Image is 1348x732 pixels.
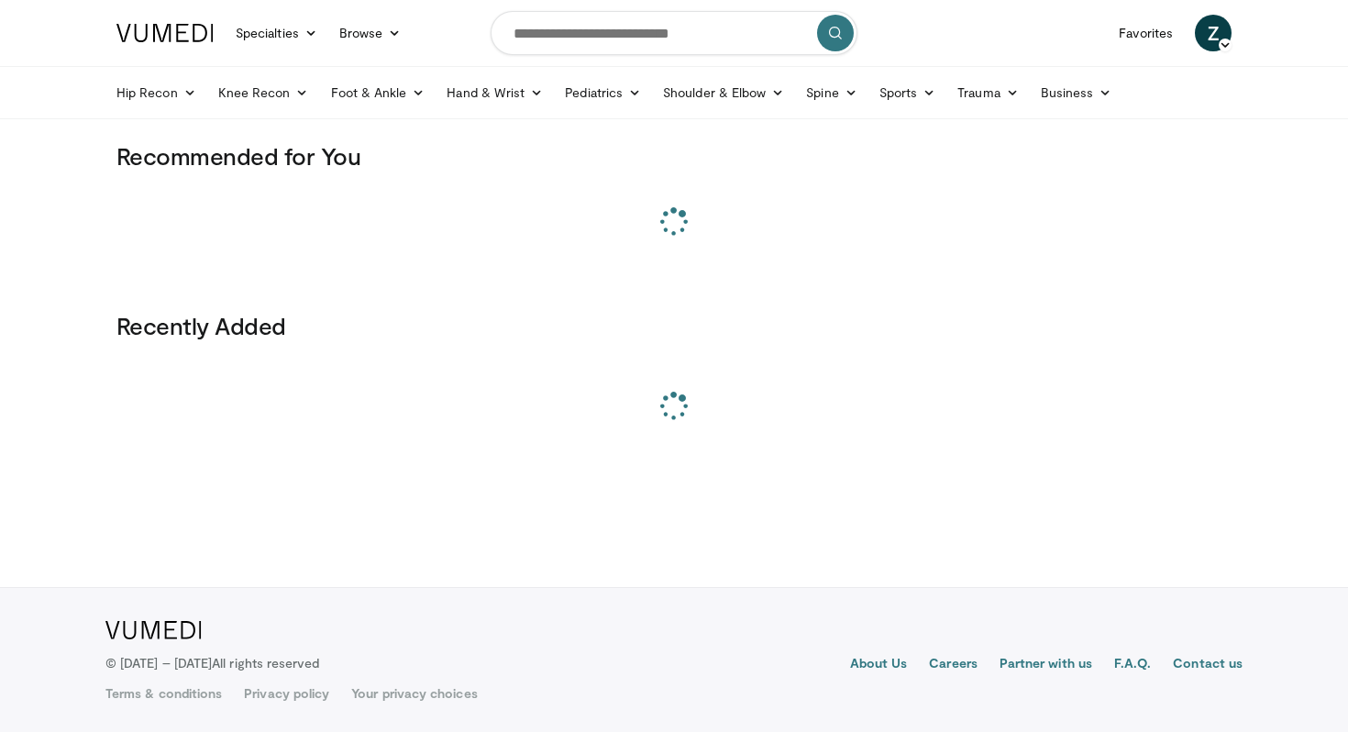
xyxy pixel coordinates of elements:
[244,684,329,703] a: Privacy policy
[1114,654,1151,676] a: F.A.Q.
[1195,15,1232,51] a: Z
[207,74,320,111] a: Knee Recon
[105,684,222,703] a: Terms & conditions
[320,74,436,111] a: Foot & Ankle
[491,11,857,55] input: Search topics, interventions
[946,74,1030,111] a: Trauma
[436,74,554,111] a: Hand & Wrist
[351,684,477,703] a: Your privacy choices
[105,621,202,639] img: VuMedi Logo
[212,655,319,671] span: All rights reserved
[328,15,413,51] a: Browse
[868,74,947,111] a: Sports
[1173,654,1243,676] a: Contact us
[1108,15,1184,51] a: Favorites
[116,141,1232,171] h3: Recommended for You
[225,15,328,51] a: Specialties
[652,74,795,111] a: Shoulder & Elbow
[850,654,908,676] a: About Us
[1030,74,1123,111] a: Business
[116,24,214,42] img: VuMedi Logo
[105,654,320,672] p: © [DATE] – [DATE]
[554,74,652,111] a: Pediatrics
[929,654,978,676] a: Careers
[795,74,867,111] a: Spine
[1000,654,1092,676] a: Partner with us
[105,74,207,111] a: Hip Recon
[116,311,1232,340] h3: Recently Added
